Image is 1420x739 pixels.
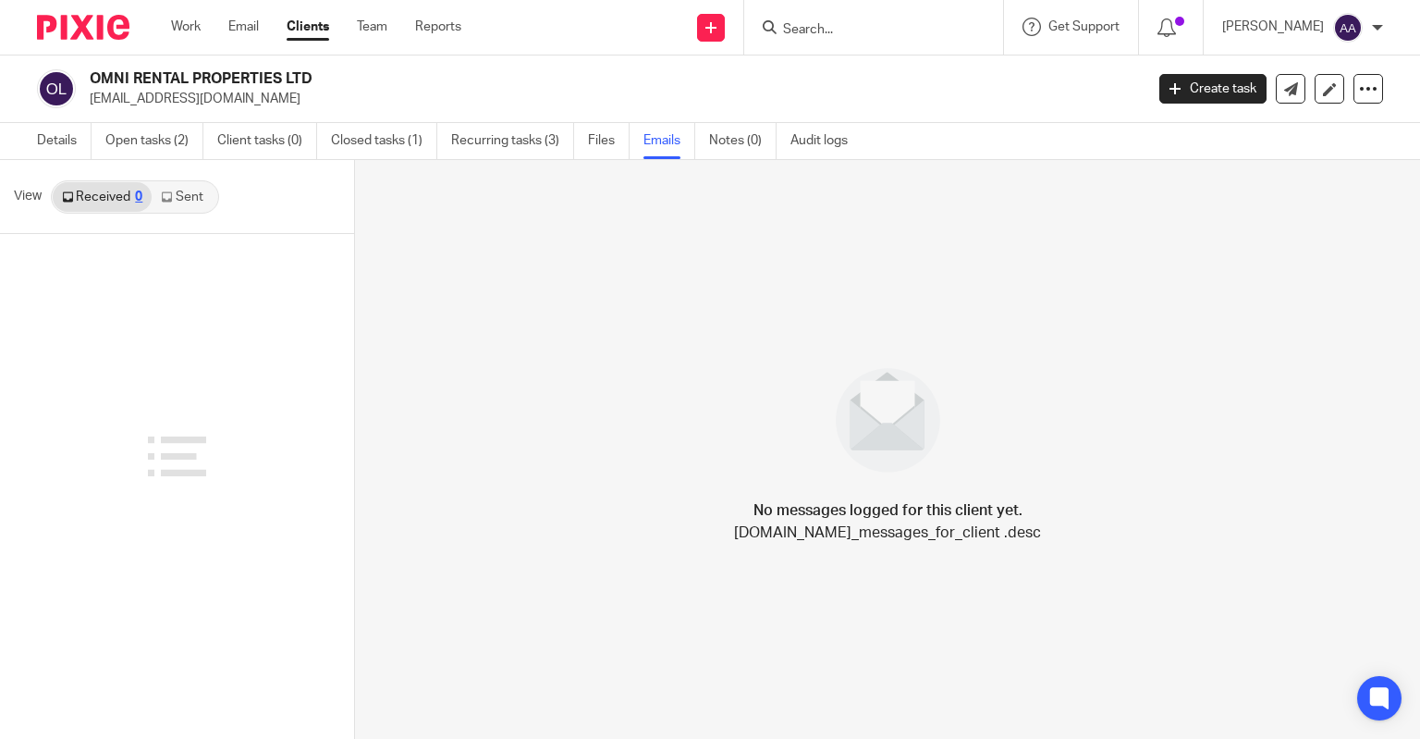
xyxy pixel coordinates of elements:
[709,123,777,159] a: Notes (0)
[643,123,695,159] a: Emails
[1159,74,1267,104] a: Create task
[451,123,574,159] a: Recurring tasks (3)
[90,90,1132,108] p: [EMAIL_ADDRESS][DOMAIN_NAME]
[14,187,42,206] span: View
[734,522,1041,544] p: [DOMAIN_NAME]_messages_for_client .desc
[790,123,862,159] a: Audit logs
[1048,20,1120,33] span: Get Support
[228,18,259,36] a: Email
[824,356,952,485] img: image
[331,123,437,159] a: Closed tasks (1)
[781,22,948,39] input: Search
[588,123,630,159] a: Files
[90,69,924,89] h2: OMNI RENTAL PROPERTIES LTD
[357,18,387,36] a: Team
[217,123,317,159] a: Client tasks (0)
[287,18,329,36] a: Clients
[171,18,201,36] a: Work
[753,499,1022,522] h4: No messages logged for this client yet.
[1333,13,1363,43] img: svg%3E
[1222,18,1324,36] p: [PERSON_NAME]
[415,18,461,36] a: Reports
[37,69,76,108] img: svg%3E
[135,191,142,203] div: 0
[37,123,92,159] a: Details
[105,123,203,159] a: Open tasks (2)
[152,182,216,212] a: Sent
[37,15,129,40] img: Pixie
[53,182,152,212] a: Received0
